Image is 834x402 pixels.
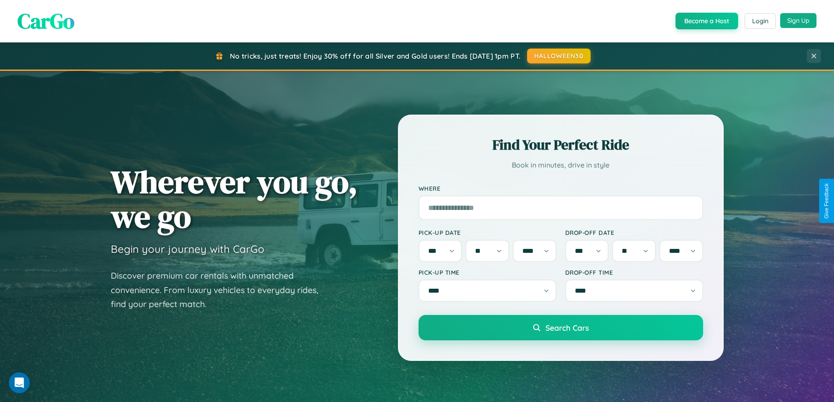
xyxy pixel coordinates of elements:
span: CarGo [18,7,74,35]
iframe: Intercom live chat [9,372,30,393]
div: Give Feedback [823,183,830,219]
button: Sign Up [780,13,816,28]
h3: Begin your journey with CarGo [111,242,264,255]
p: Discover premium car rentals with unmatched convenience. From luxury vehicles to everyday rides, ... [111,269,330,311]
button: Search Cars [419,315,703,340]
label: Where [419,185,703,192]
h1: Wherever you go, we go [111,164,358,234]
span: Search Cars [545,323,589,332]
button: Become a Host [676,13,738,29]
button: Login [745,13,776,29]
p: Book in minutes, drive in style [419,159,703,171]
span: No tricks, just treats! Enjoy 30% off for all Silver and Gold users! Ends [DATE] 1pm PT. [230,52,521,60]
button: HALLOWEEN30 [527,49,591,63]
label: Pick-up Time [419,269,556,276]
label: Drop-off Date [565,229,703,236]
label: Drop-off Time [565,269,703,276]
h2: Find Your Perfect Ride [419,135,703,154]
label: Pick-up Date [419,229,556,236]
